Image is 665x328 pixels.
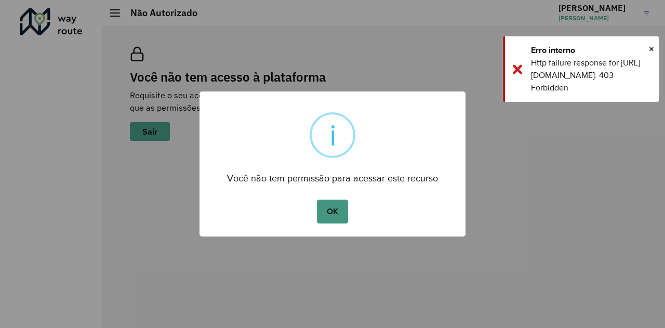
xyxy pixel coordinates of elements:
[531,57,651,94] div: Http failure response for [URL][DOMAIN_NAME]: 403 Forbidden
[649,41,654,57] span: ×
[649,41,654,57] button: Close
[317,200,348,224] button: OK
[199,163,465,187] div: Você não tem permissão para acessar este recurso
[531,44,651,57] div: Erro interno
[329,114,336,156] div: i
